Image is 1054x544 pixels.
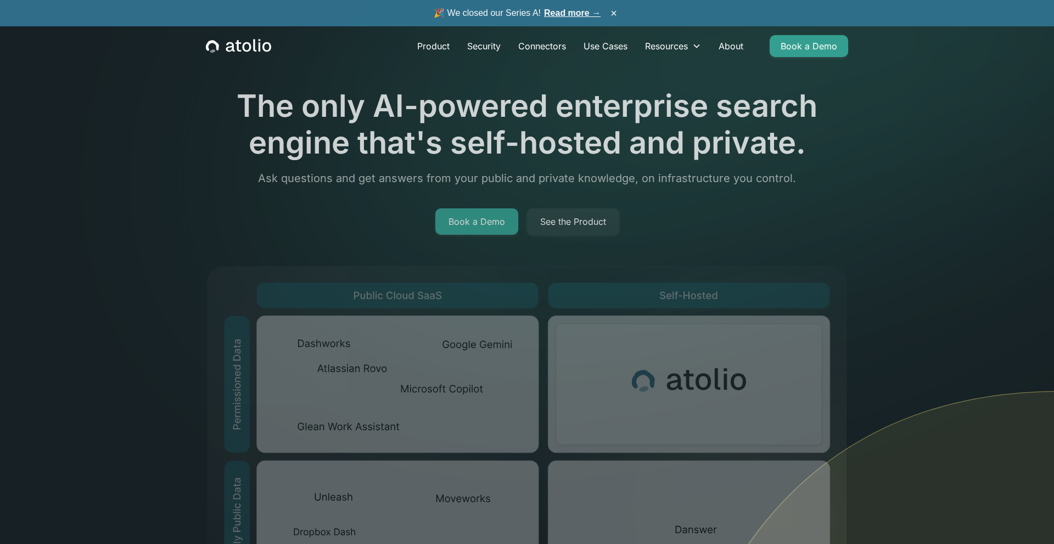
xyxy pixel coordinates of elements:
a: See the Product [527,208,619,235]
p: Ask questions and get answers from your public and private knowledge, on infrastructure you control. [206,170,848,186]
span: 🎉 We closed our Series A! [434,7,601,20]
a: home [206,39,271,53]
h1: The only AI-powered enterprise search engine that's self-hosted and private. [206,88,848,161]
a: Security [458,35,509,57]
a: Book a Demo [770,35,848,57]
a: Product [408,35,458,57]
a: About [710,35,752,57]
button: × [607,7,620,19]
div: Resources [636,35,710,57]
div: Resources [645,39,688,53]
a: Book a Demo [435,208,518,235]
a: Connectors [509,35,575,57]
a: Read more → [544,8,601,18]
a: Use Cases [575,35,636,57]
